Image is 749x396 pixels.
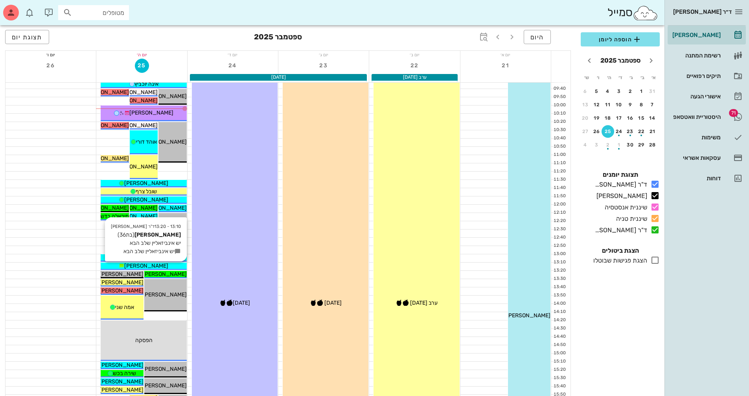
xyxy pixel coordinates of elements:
[624,98,637,111] button: 9
[591,102,603,107] div: 12
[635,129,648,134] div: 22
[99,271,144,278] span: [PERSON_NAME]
[579,129,592,134] div: 27
[114,122,158,129] span: [PERSON_NAME]
[551,292,567,299] div: 13:50
[671,114,721,120] div: היסטוריית וואטסאפ
[408,62,422,69] span: 22
[637,71,648,84] th: ב׳
[254,30,302,46] h3: ספטמבר 2025
[5,30,49,44] button: תצוגת יום
[551,284,567,291] div: 13:40
[551,85,567,92] div: 09:40
[551,242,567,249] div: 12:50
[551,375,567,381] div: 15:30
[591,129,603,134] div: 26
[671,32,721,38] div: [PERSON_NAME]
[635,89,648,94] div: 1
[592,226,647,235] div: ד"ר [PERSON_NAME]
[134,81,158,87] span: אינה יוכביץ
[668,128,746,147] a: משימות
[602,115,614,121] div: 18
[602,125,614,138] button: 25
[591,112,603,124] button: 19
[646,89,659,94] div: 31
[143,271,187,278] span: [PERSON_NAME]
[499,59,513,73] button: 21
[602,89,614,94] div: 4
[369,51,460,59] div: יום ב׳
[188,51,278,59] div: יום ד׳
[582,71,592,84] th: ש׳
[635,125,648,138] button: 22
[551,160,567,167] div: 11:10
[551,201,567,208] div: 12:00
[551,102,567,109] div: 10:00
[551,366,567,373] div: 15:20
[671,93,721,100] div: אישורי הגעה
[114,163,158,170] span: [PERSON_NAME]
[624,125,637,138] button: 23
[668,67,746,85] a: תיקים רפואיים
[551,342,567,348] div: 14:50
[44,59,58,73] button: 26
[671,134,721,141] div: משימות
[551,333,567,340] div: 14:40
[582,54,596,68] button: חודש הבא
[551,267,567,274] div: 13:20
[114,89,158,96] span: [PERSON_NAME]
[613,98,626,111] button: 10
[551,300,567,307] div: 14:00
[6,51,96,59] div: יום ו׳
[310,300,342,306] span: [DATE] 🍎🍯
[646,85,659,98] button: 31
[591,85,603,98] button: 5
[646,139,659,151] button: 28
[729,109,738,117] span: תג
[143,291,187,298] span: [PERSON_NAME]
[602,142,614,148] div: 2
[551,309,567,315] div: 14:10
[646,98,659,111] button: 7
[613,129,626,134] div: 24
[226,59,240,73] button: 24
[460,51,551,59] div: יום א׳
[551,127,567,133] div: 10:30
[579,102,592,107] div: 13
[143,139,187,145] span: [PERSON_NAME]
[278,51,369,59] div: יום ג׳
[408,59,422,73] button: 22
[635,98,648,111] button: 8
[613,142,626,148] div: 1
[613,214,647,224] div: שיננית טניה
[551,185,567,191] div: 11:40
[668,107,746,126] a: תגהיסטוריית וואטסאפ
[624,142,637,148] div: 30
[591,115,603,121] div: 19
[671,52,721,59] div: רשימת המתנה
[551,110,567,117] div: 10:10
[99,387,144,393] span: [PERSON_NAME]
[671,175,721,181] div: דוחות
[551,176,567,183] div: 11:30
[579,98,592,111] button: 13
[136,188,157,195] span: שובל צרף
[613,89,626,94] div: 3
[136,139,157,145] span: אוהד דורי
[624,112,637,124] button: 16
[551,276,567,282] div: 13:30
[626,71,637,84] th: ג׳
[591,98,603,111] button: 12
[646,112,659,124] button: 14
[668,148,746,167] a: עסקאות אשראי
[624,85,637,98] button: 2
[587,35,653,44] span: הוספה ליומן
[579,125,592,138] button: 27
[581,32,660,46] button: הוספה ליומן
[579,142,592,148] div: 4
[646,115,659,121] div: 14
[99,279,144,286] span: [PERSON_NAME]
[271,74,286,80] span: [DATE]
[579,115,592,121] div: 20
[671,73,721,79] div: תיקים רפואיים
